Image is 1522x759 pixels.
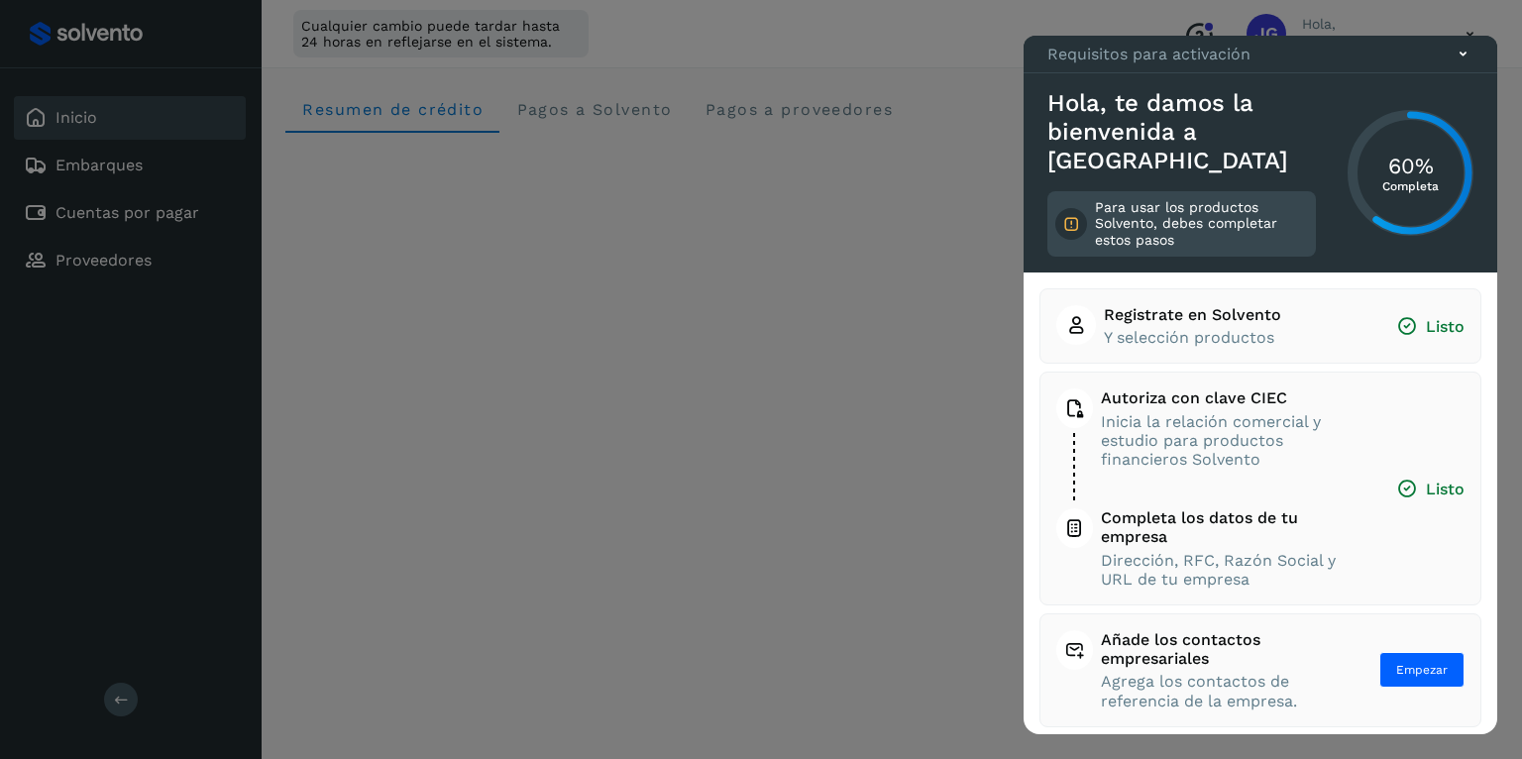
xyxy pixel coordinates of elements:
span: Y selección productos [1104,328,1281,347]
span: Autoriza con clave CIEC [1101,388,1359,407]
button: Registrate en SolventoY selección productosListo [1056,305,1465,347]
span: Dirección, RFC, Razón Social y URL de tu empresa [1101,551,1359,589]
span: Agrega los contactos de referencia de la empresa. [1101,672,1342,709]
div: Requisitos para activación [1024,36,1497,73]
span: Completa los datos de tu empresa [1101,508,1359,546]
p: Completa [1382,179,1439,193]
span: Inicia la relación comercial y estudio para productos financieros Solvento [1101,412,1359,470]
span: Empezar [1396,661,1448,679]
span: Registrate en Solvento [1104,305,1281,324]
h3: Hola, te damos la bienvenida a [GEOGRAPHIC_DATA] [1047,89,1316,174]
button: Empezar [1379,652,1465,688]
h3: 60% [1382,153,1439,178]
span: Listo [1396,316,1465,337]
button: Añade los contactos empresarialesAgrega los contactos de referencia de la empresa.Empezar [1056,630,1465,710]
span: Listo [1396,479,1465,499]
p: Para usar los productos Solvento, debes completar estos pasos [1095,199,1308,249]
span: Añade los contactos empresariales [1101,630,1342,668]
button: Autoriza con clave CIECInicia la relación comercial y estudio para productos financieros Solvento... [1056,388,1465,589]
p: Requisitos para activación [1047,45,1250,63]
